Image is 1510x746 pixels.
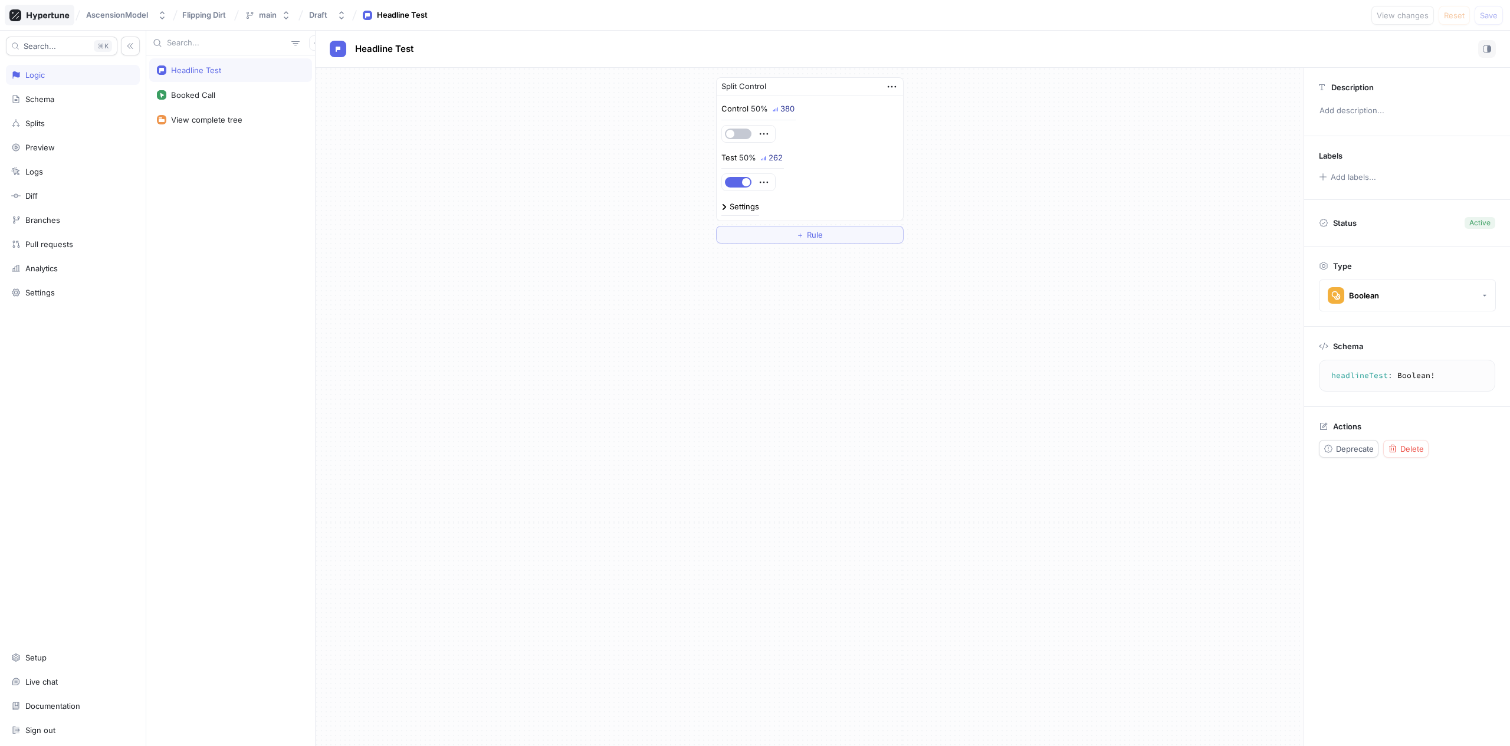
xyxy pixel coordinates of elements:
[721,152,737,164] p: Test
[1475,6,1503,25] button: Save
[25,725,55,735] div: Sign out
[25,167,43,176] div: Logs
[730,203,759,211] div: Settings
[1333,215,1357,231] p: Status
[1480,12,1498,19] span: Save
[1444,12,1465,19] span: Reset
[1319,280,1496,311] button: Boolean
[25,215,60,225] div: Branches
[721,81,766,93] div: Split Control
[1469,218,1491,228] div: Active
[171,90,215,100] div: Booked Call
[796,231,804,238] span: ＋
[751,105,768,113] div: 50%
[1439,6,1470,25] button: Reset
[355,44,413,54] span: Headline Test
[94,40,112,52] div: K
[769,154,783,162] div: 262
[1349,291,1379,301] div: Boolean
[25,239,73,249] div: Pull requests
[1377,12,1429,19] span: View changes
[1319,151,1342,160] p: Labels
[309,10,327,20] div: Draft
[182,11,226,19] span: Flipping Dirt
[1371,6,1434,25] button: View changes
[1336,445,1374,452] span: Deprecate
[25,653,47,662] div: Setup
[25,677,58,686] div: Live chat
[6,37,117,55] button: Search...K
[304,5,351,25] button: Draft
[240,5,296,25] button: main
[721,103,749,115] p: Control
[25,288,55,297] div: Settings
[1333,261,1352,271] p: Type
[739,154,756,162] div: 50%
[259,10,277,20] div: main
[780,105,795,113] div: 380
[167,37,287,49] input: Search...
[25,70,45,80] div: Logic
[1333,422,1361,431] p: Actions
[24,42,56,50] span: Search...
[25,264,58,273] div: Analytics
[1400,445,1424,452] span: Delete
[1314,101,1500,121] p: Add description...
[25,94,54,104] div: Schema
[377,9,428,21] div: Headline Test
[1333,341,1363,351] p: Schema
[1319,440,1378,458] button: Deprecate
[25,191,38,201] div: Diff
[1315,169,1380,185] button: Add labels...
[86,10,148,20] div: AscensionModel
[81,5,172,25] button: AscensionModel
[25,143,55,152] div: Preview
[1383,440,1429,458] button: Delete
[807,231,823,238] span: Rule
[171,115,242,124] div: View complete tree
[716,226,904,244] button: ＋Rule
[171,65,221,75] div: Headline Test
[25,701,80,711] div: Documentation
[1331,83,1374,92] p: Description
[25,119,45,128] div: Splits
[1324,365,1490,386] textarea: headlineTest: Boolean!
[6,696,140,716] a: Documentation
